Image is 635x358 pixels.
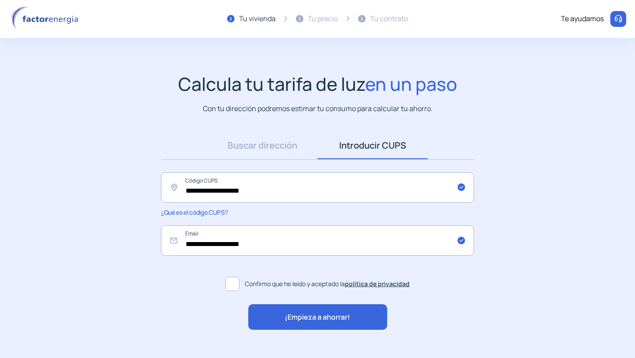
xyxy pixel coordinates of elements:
span: ¿Qué es el código CUPS? [161,208,228,216]
h1: Calcula tu tarifa de luz [178,73,457,95]
img: logo factor [9,6,84,32]
a: política de privacidad [345,280,410,288]
a: Buscar dirección [207,132,317,159]
div: Tu vivienda [239,13,276,25]
p: Con tu dirección podremos estimar tu consumo para calcular tu ahorro. [203,103,433,114]
div: Tu precio [308,13,338,25]
div: Tu contrato [370,13,408,25]
span: en un paso [365,71,457,96]
span: Confirmo que he leído y aceptado la [245,279,410,289]
a: Introducir CUPS [317,132,428,159]
div: Te ayudamos [561,13,604,25]
img: llamar [614,15,623,23]
span: ¡Empieza a ahorrar! [285,312,350,323]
